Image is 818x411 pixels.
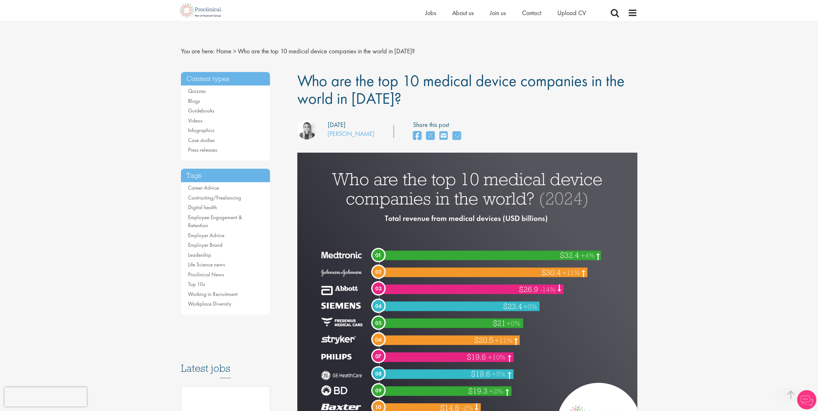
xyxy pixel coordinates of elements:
a: Top 10s [188,281,205,288]
a: Employer Brand [188,241,222,248]
a: Quizzes [188,87,206,94]
a: Proclinical News [188,271,224,278]
span: Who are the top 10 medical device companies in the world in [DATE]? [297,70,625,109]
a: Upload CV [557,9,586,17]
a: Career Advice [188,184,219,191]
label: Share this post [413,120,464,130]
a: About us [452,9,474,17]
a: Guidebooks [188,107,214,114]
a: share on twitter [426,129,435,143]
span: You are here: [181,47,215,55]
a: Case studies [188,137,215,144]
a: breadcrumb link [216,47,231,55]
a: Contact [522,9,541,17]
a: Employee Engagement & Retention [188,214,242,229]
h3: Tags [181,169,270,183]
a: Leadership [188,251,211,258]
a: Videos [188,117,202,124]
a: Join us [490,9,506,17]
a: Contracting/Freelancing [188,194,241,201]
h3: Content types [181,72,270,86]
img: Chatbot [797,390,816,409]
h3: Latest jobs [181,347,270,378]
a: [PERSON_NAME] [328,130,374,138]
a: share on email [439,129,448,143]
iframe: reCAPTCHA [4,387,87,407]
a: Working in Recruitment [188,290,238,298]
a: Life Science news [188,261,225,268]
a: Blogs [188,97,200,104]
div: [DATE] [328,120,346,130]
a: Press releases [188,146,217,153]
a: Infographics [188,127,214,134]
a: share on whats app [453,129,461,143]
a: Workplace Diversity [188,300,231,307]
img: Hannah Burke [297,120,317,139]
a: Employer Advice [188,232,224,239]
a: Digital health [188,204,217,211]
span: Who are the top 10 medical device companies in the world in [DATE]? [238,47,415,55]
a: share on facebook [413,129,421,143]
a: Jobs [425,9,436,17]
span: > [233,47,236,55]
